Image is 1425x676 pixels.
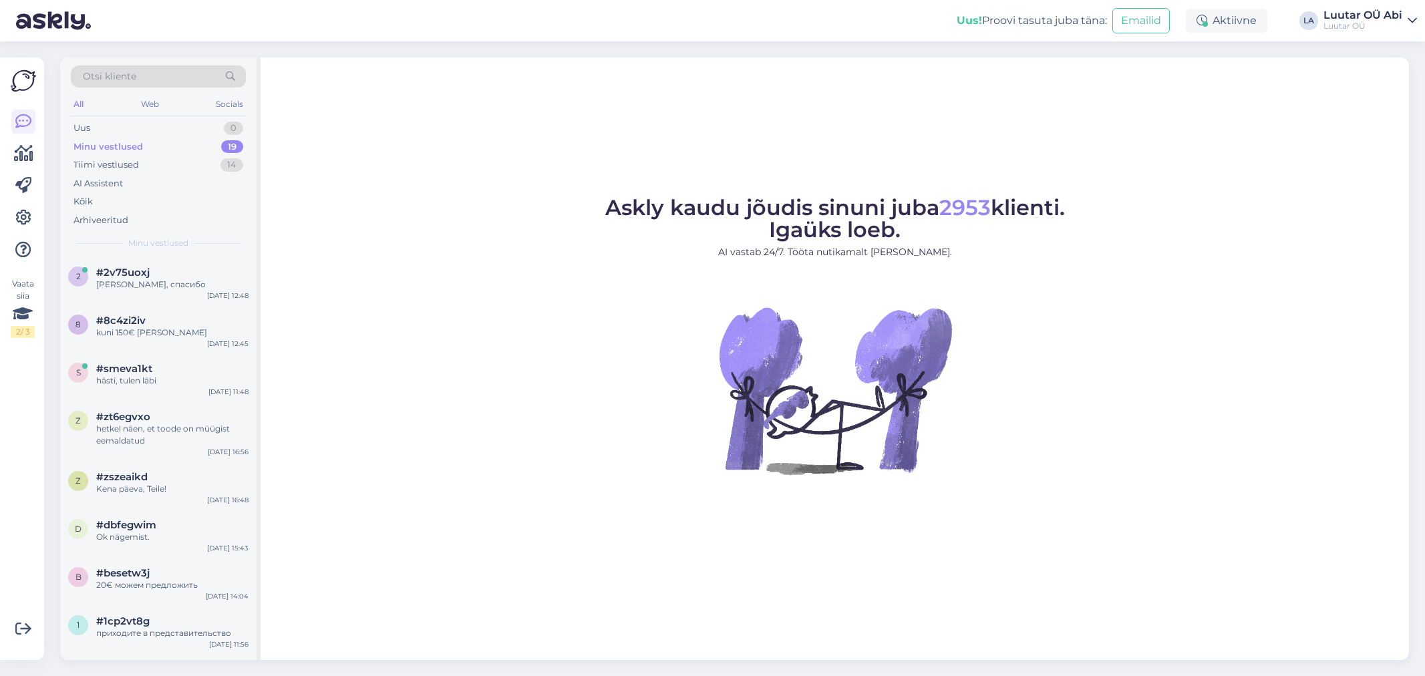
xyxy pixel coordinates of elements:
[96,615,150,627] span: #1cp2vt8g
[73,158,139,172] div: Tiimi vestlused
[213,96,246,113] div: Socials
[605,194,1065,242] span: Askly kaudu jõudis sinuni juba klienti. Igaüks loeb.
[96,423,249,447] div: hetkel näen, et toode on müügist eemaldatud
[96,363,152,375] span: #smeva1kt
[96,567,150,579] span: #besetw3j
[73,214,128,227] div: Arhiveeritud
[11,68,36,94] img: Askly Logo
[96,267,150,279] span: #2v75uoxj
[73,177,123,190] div: AI Assistent
[1112,8,1170,33] button: Emailid
[96,579,249,591] div: 20€ можем предложить
[11,278,35,338] div: Vaata siia
[208,387,249,397] div: [DATE] 11:48
[224,122,243,135] div: 0
[75,572,82,582] span: b
[957,14,982,27] b: Uus!
[75,415,81,426] span: z
[939,194,991,220] span: 2953
[76,271,81,281] span: 2
[1323,21,1402,31] div: Luutar OÜ
[96,627,249,639] div: приходите в представительство
[96,519,156,531] span: #dbfegwim
[138,96,162,113] div: Web
[206,591,249,601] div: [DATE] 14:04
[220,158,243,172] div: 14
[71,96,86,113] div: All
[96,531,249,543] div: Ok nägemist.
[77,620,80,630] span: 1
[96,315,146,327] span: #8c4zi2iv
[1323,10,1402,21] div: Luutar OÜ Abi
[207,495,249,505] div: [DATE] 16:48
[207,339,249,349] div: [DATE] 12:45
[1186,9,1267,33] div: Aktiivne
[715,270,955,510] img: No Chat active
[75,524,82,534] span: d
[96,375,249,387] div: hästi, tulen läbi
[128,237,188,249] span: Minu vestlused
[76,367,81,377] span: s
[96,471,148,483] span: #zszeaikd
[207,543,249,553] div: [DATE] 15:43
[207,291,249,301] div: [DATE] 12:48
[11,326,35,338] div: 2 / 3
[96,327,249,339] div: kuni 150€ [PERSON_NAME]
[1299,11,1318,30] div: LA
[73,140,143,154] div: Minu vestlused
[96,411,150,423] span: #zt6egvxo
[208,447,249,457] div: [DATE] 16:56
[73,195,93,208] div: Kõik
[1323,10,1417,31] a: Luutar OÜ AbiLuutar OÜ
[83,69,136,83] span: Otsi kliente
[96,279,249,291] div: [PERSON_NAME], спасибо
[209,639,249,649] div: [DATE] 11:56
[605,245,1065,259] p: AI vastab 24/7. Tööta nutikamalt [PERSON_NAME].
[73,122,90,135] div: Uus
[96,483,249,495] div: Kena päeva, Teile!
[75,476,81,486] span: z
[221,140,243,154] div: 19
[957,13,1107,29] div: Proovi tasuta juba täna:
[75,319,81,329] span: 8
